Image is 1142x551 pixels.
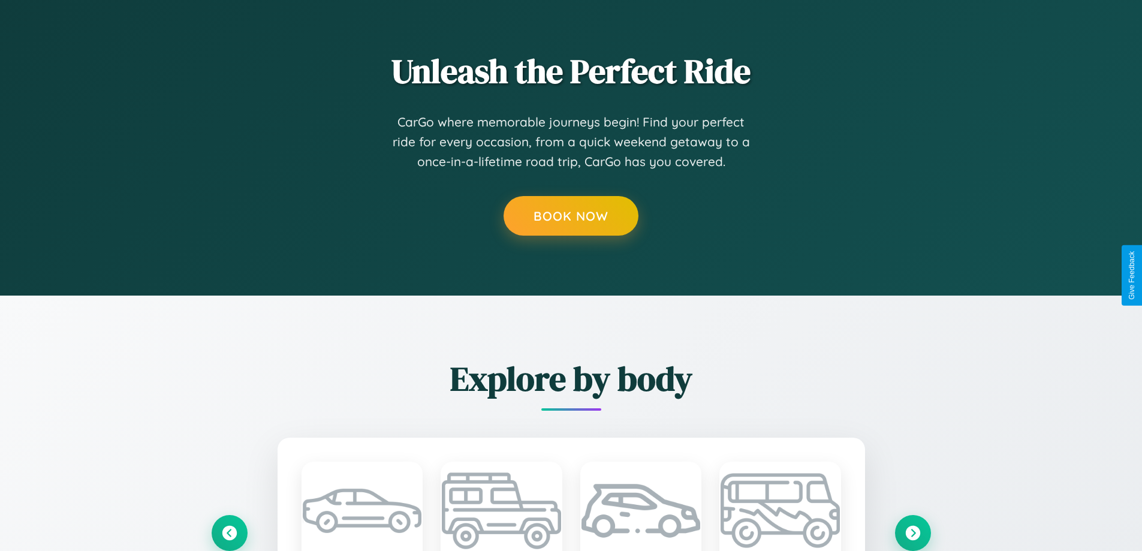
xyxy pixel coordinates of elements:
h2: Explore by body [212,356,931,402]
h2: Unleash the Perfect Ride [212,48,931,94]
p: CarGo where memorable journeys begin! Find your perfect ride for every occasion, from a quick wee... [391,112,751,172]
button: Book Now [504,196,638,236]
div: Give Feedback [1128,251,1136,300]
